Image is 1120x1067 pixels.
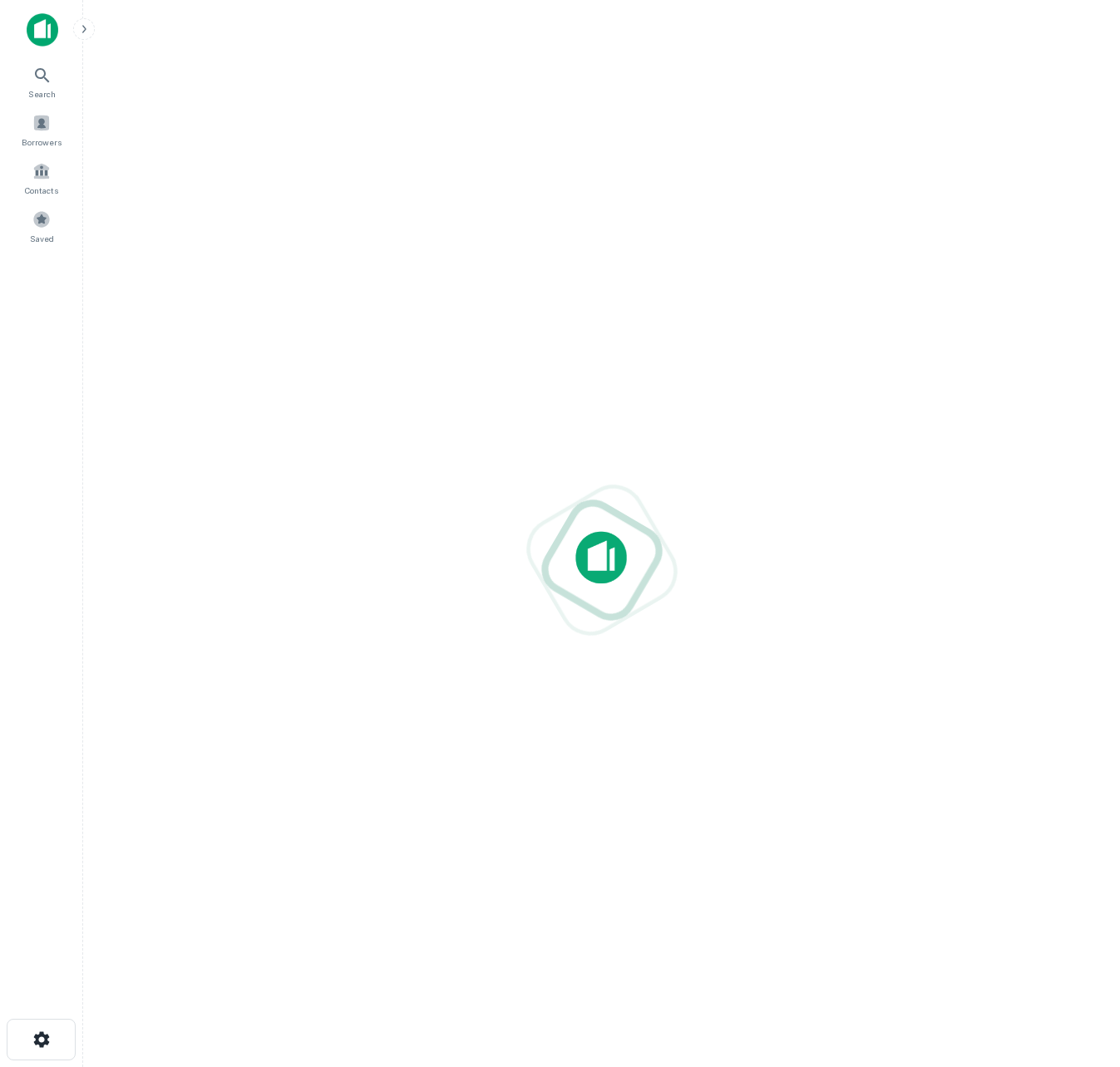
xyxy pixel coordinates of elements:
span: Saved [30,232,54,245]
a: Borrowers [5,107,78,152]
span: Borrowers [22,135,62,149]
a: Search [5,59,78,104]
span: Contacts [25,184,58,197]
span: Search [28,87,56,101]
iframe: Chat Widget [1037,934,1120,1014]
a: Contacts [5,155,78,200]
a: Saved [5,204,78,248]
img: capitalize-icon.png [27,13,58,47]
